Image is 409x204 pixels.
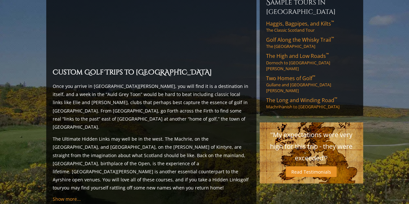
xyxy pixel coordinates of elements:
[266,52,357,71] a: The High and Low Roads™Dornoch to [GEOGRAPHIC_DATA][PERSON_NAME]
[266,52,329,59] span: The High and Low Roads
[266,96,337,103] span: The Long and Winding Road
[331,19,334,25] sup: ™
[53,67,250,78] h2: Custom Golf Trips to [GEOGRAPHIC_DATA]
[334,96,337,101] sup: ™
[53,176,249,190] a: golf tour
[326,52,329,57] sup: ™
[266,36,357,49] a: Golf Along the Whisky Trail™The [GEOGRAPHIC_DATA]
[266,20,357,33] a: Haggis, Bagpipes, and Kilts™The Classic Scotland Tour
[286,166,337,177] a: Read Testimonials
[53,134,250,191] p: The Ultimate Hidden Links may well be in the west. The Machrie, on the [GEOGRAPHIC_DATA], and [GE...
[266,129,357,164] p: "My expectations were very high for this trip - they were exceeded!"
[53,196,81,202] a: Show more...
[266,36,334,43] span: Golf Along the Whisky Trail
[266,74,357,93] a: Two Homes of Golf™Gullane and [GEOGRAPHIC_DATA][PERSON_NAME]
[312,74,315,79] sup: ™
[266,74,315,81] span: Two Homes of Golf
[53,82,250,131] p: Once you arrive in [GEOGRAPHIC_DATA][PERSON_NAME], you will find it is a destination in itself, a...
[266,20,334,27] span: Haggis, Bagpipes, and Kilts
[331,36,334,41] sup: ™
[266,96,357,109] a: The Long and Winding Road™Machrihanish to [GEOGRAPHIC_DATA]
